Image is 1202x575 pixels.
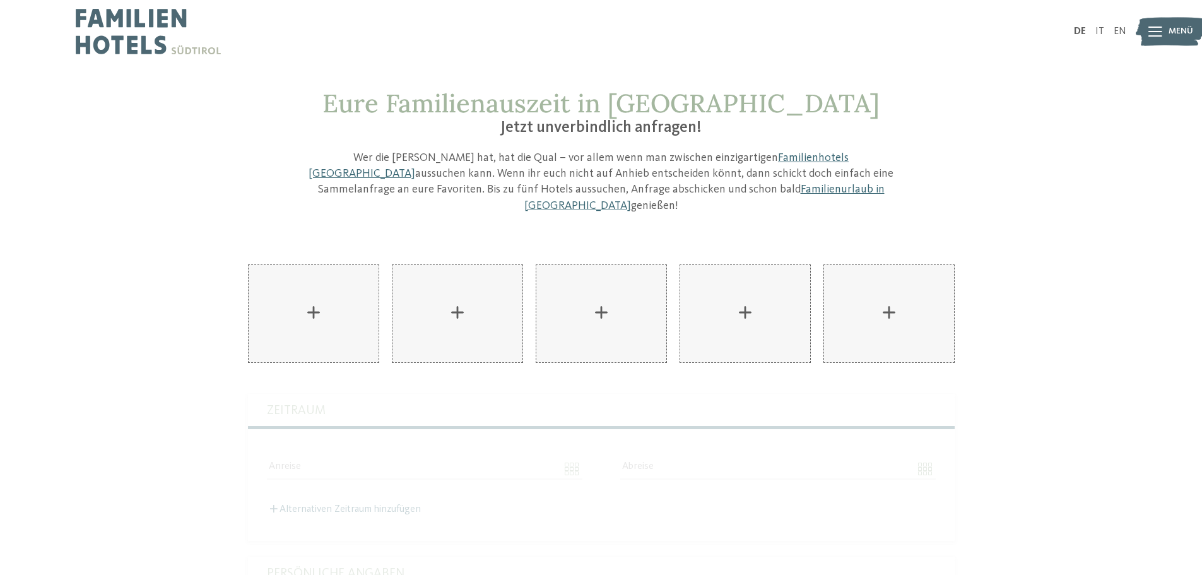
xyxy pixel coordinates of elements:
[1074,27,1086,37] a: DE
[1095,27,1104,37] a: IT
[500,120,702,136] span: Jetzt unverbindlich anfragen!
[322,87,880,119] span: Eure Familienauszeit in [GEOGRAPHIC_DATA]
[302,150,901,214] p: Wer die [PERSON_NAME] hat, hat die Qual – vor allem wenn man zwischen einzigartigen aussuchen kan...
[1114,27,1126,37] a: EN
[1169,25,1193,38] span: Menü
[524,184,885,211] a: Familienurlaub in [GEOGRAPHIC_DATA]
